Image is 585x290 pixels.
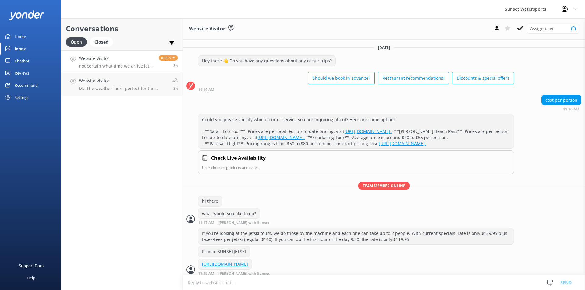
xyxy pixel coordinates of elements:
strong: 11:19 AM [198,272,214,276]
span: Aug 21 2025 10:12am (UTC -05:00) America/Cancun [173,86,178,91]
h3: Website Visitor [189,25,225,33]
button: Discounts & special offers [452,72,514,84]
div: Hey there 👋 Do you have any questions about any of our trips? [198,56,335,66]
span: Assign user [530,25,554,32]
div: Reviews [15,67,29,79]
h4: Check Live Availability [211,154,266,162]
button: Should we book in advance? [308,72,375,84]
img: yonder-white-logo.png [9,10,44,20]
span: Reply [159,55,178,61]
div: Chatbot [15,55,30,67]
span: Aug 21 2025 10:21am (UTC -05:00) America/Cancun [173,63,178,68]
p: Me: The weather looks perfect for the sandbars [DATE]-- Do you have any other questions about tha... [79,86,168,91]
strong: 11:16 AM [198,88,214,92]
div: Aug 21 2025 10:17am (UTC -05:00) America/Cancun [198,220,289,225]
span: Team member online [358,182,410,190]
a: Website VisitorMe:The weather looks perfect for the sandbars [DATE]-- Do you have any other quest... [61,73,183,96]
div: Settings [15,91,29,103]
div: Inbox [15,43,26,55]
div: cost per person [542,95,581,105]
span: [PERSON_NAME] with Sunset [218,221,270,225]
div: Could you please specify which tour or service you are inquiring about? Here are some options: - ... [198,114,514,148]
div: Open [66,37,87,47]
div: Home [15,30,26,43]
div: Aug 21 2025 10:19am (UTC -05:00) America/Cancun [198,271,289,276]
div: Help [27,272,35,284]
p: not certain what time we arrive let me confirm [79,63,154,69]
a: [URL][DOMAIN_NAME]. [257,135,305,140]
div: If you're looking at the jetski tours, we do those by the machine and each one can take up to 2 p... [198,228,514,244]
h2: Conversations [66,23,178,34]
div: Assign User [527,24,579,33]
a: [URL][DOMAIN_NAME] [202,261,248,267]
a: [URL][DOMAIN_NAME]. [379,141,426,146]
a: Website Visitornot certain what time we arrive let me confirmReply3h [61,50,183,73]
div: hi there [198,196,222,206]
div: Recommend [15,79,38,91]
span: [PERSON_NAME] with Sunset [218,272,270,276]
strong: 11:16 AM [563,107,579,111]
div: what would you like to do? [198,208,260,219]
a: Open [66,38,90,45]
div: Promo: SUNSETJETSKI [198,246,250,257]
span: [DATE] [374,45,394,50]
p: User chooses products and dates. [202,165,510,170]
div: Support Docs [19,260,44,272]
div: Aug 21 2025 10:16am (UTC -05:00) America/Cancun [541,107,581,111]
a: Closed [90,38,116,45]
div: Aug 21 2025 10:16am (UTC -05:00) America/Cancun [198,87,514,92]
strong: 11:17 AM [198,221,214,225]
h4: Website Visitor [79,78,168,84]
a: [URL][DOMAIN_NAME]. [344,128,392,134]
h4: Website Visitor [79,55,154,62]
button: Restaurant recommendations! [378,72,449,84]
div: Closed [90,37,113,47]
